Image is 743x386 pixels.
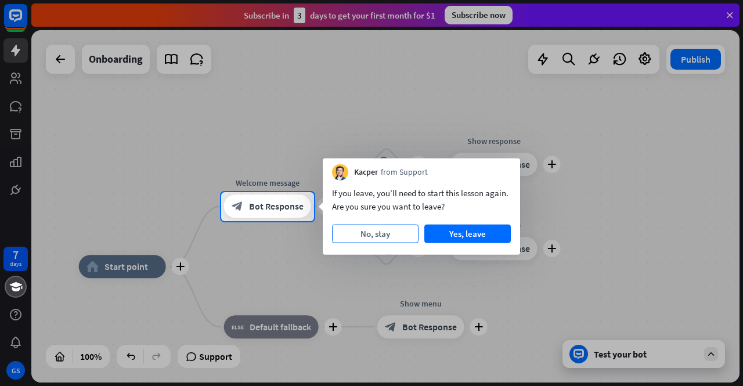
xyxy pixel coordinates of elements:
span: Bot Response [249,201,304,212]
i: block_bot_response [232,201,243,212]
button: Open LiveChat chat widget [9,5,44,39]
span: from Support [381,167,428,178]
button: No, stay [332,225,419,243]
span: Kacper [354,167,378,178]
button: Yes, leave [424,225,511,243]
div: If you leave, you’ll need to start this lesson again. Are you sure you want to leave? [332,186,511,213]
